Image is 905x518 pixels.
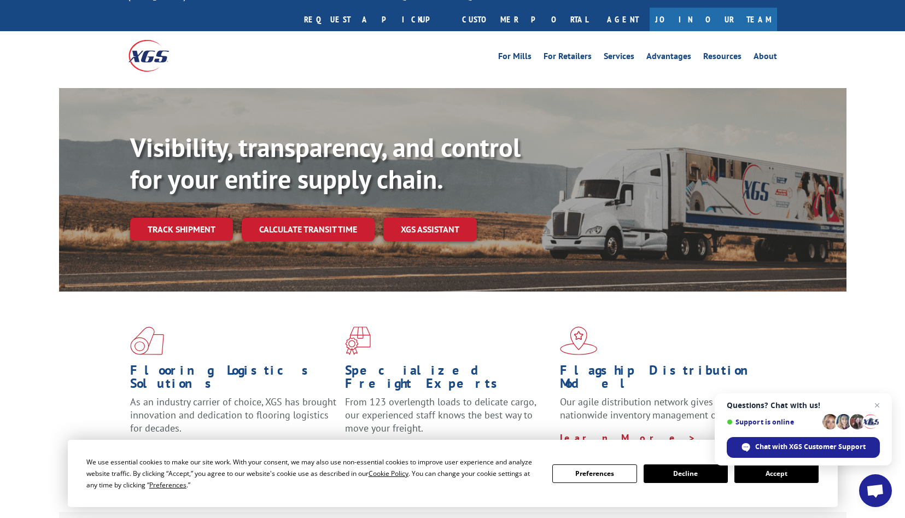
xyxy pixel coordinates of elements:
[646,52,691,64] a: Advantages
[560,327,598,355] img: xgs-icon-flagship-distribution-model-red
[383,218,477,241] a: XGS ASSISTANT
[345,395,552,444] p: From 123 overlength loads to delicate cargo, our experienced staff knows the best way to move you...
[242,218,375,241] a: Calculate transit time
[130,130,521,196] b: Visibility, transparency, and control for your entire supply chain.
[369,469,408,478] span: Cookie Policy
[703,52,741,64] a: Resources
[130,364,337,395] h1: Flooring Logistics Solutions
[86,456,539,491] div: We use essential cookies to make our site work. With your consent, we may also use non-essential ...
[727,418,819,426] span: Support is online
[130,327,164,355] img: xgs-icon-total-supply-chain-intelligence-red
[560,395,761,421] span: Our agile distribution network gives you nationwide inventory management on demand.
[650,8,777,31] a: Join Our Team
[727,401,880,410] span: Questions? Chat with us!
[149,480,186,490] span: Preferences
[130,395,336,434] span: As an industry carrier of choice, XGS has brought innovation and dedication to flooring logistics...
[859,474,892,507] a: Open chat
[345,327,371,355] img: xgs-icon-focused-on-flooring-red
[644,464,728,483] button: Decline
[560,432,696,444] a: Learn More >
[755,442,866,452] span: Chat with XGS Customer Support
[68,440,838,507] div: Cookie Consent Prompt
[560,364,767,395] h1: Flagship Distribution Model
[727,437,880,458] span: Chat with XGS Customer Support
[754,52,777,64] a: About
[604,52,634,64] a: Services
[454,8,596,31] a: Customer Portal
[596,8,650,31] a: Agent
[345,364,552,395] h1: Specialized Freight Experts
[296,8,454,31] a: Request a pickup
[498,52,532,64] a: For Mills
[544,52,592,64] a: For Retailers
[130,218,233,241] a: Track shipment
[552,464,637,483] button: Preferences
[734,464,819,483] button: Accept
